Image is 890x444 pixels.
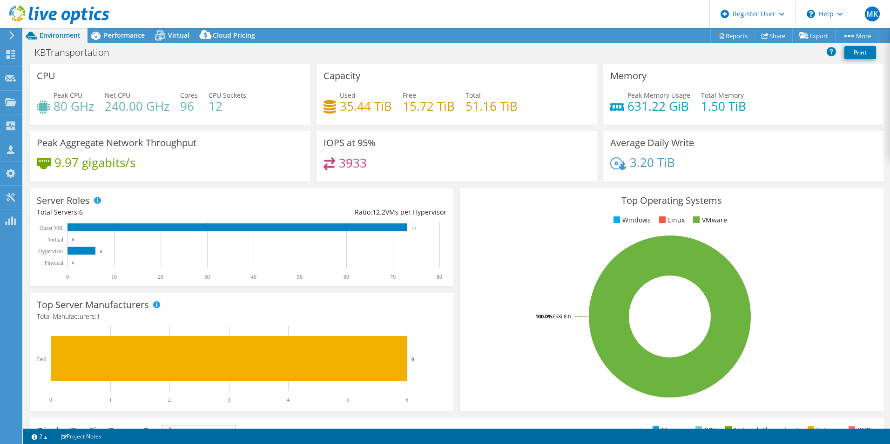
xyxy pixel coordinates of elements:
text: 70 [390,274,396,280]
span: 1 [96,312,100,321]
h4: 1.50 TiB [701,101,746,111]
text: 1 [109,397,112,403]
text: 6 [405,397,408,403]
text: 30 [204,274,210,280]
span: Total [465,91,481,100]
div: Total Servers: [37,207,242,217]
span: Free [403,91,416,100]
text: 50 [297,274,303,280]
a: Export [792,28,836,43]
h4: 96 [180,101,198,111]
text: 6 [411,356,414,362]
h3: IOPS at 95% [324,138,376,148]
h4: 12 [209,101,246,111]
text: 0 [72,237,74,242]
span: Cloud Pricing [213,31,255,40]
text: 80 [437,274,442,280]
text: 5 [346,397,349,403]
span: Virtual [168,31,189,40]
a: Project Notes [54,431,108,442]
span: Peak Memory Usage [627,91,690,100]
h3: Peak Aggregate Network Throughput [37,138,196,148]
span: CPU Sockets [209,91,246,100]
h4: 631.22 GiB [627,101,690,111]
text: Physical [44,260,63,266]
span: MK [865,7,880,21]
text: Dell [37,356,47,363]
text: 60 [344,274,349,280]
li: Network Throughput [723,425,799,435]
text: Virtual [48,236,64,243]
span: IOPS [162,425,236,437]
text: 40 [251,274,256,280]
a: 2 [25,431,54,442]
text: 0 [49,397,52,403]
text: Hypervisor [38,248,63,255]
li: VMware [691,215,727,225]
h4: 80 GHz [54,101,94,111]
text: Guest VM [40,225,63,231]
span: Total Memory [701,91,744,100]
text: 20 [158,274,163,280]
tspan: 100.0% [535,313,553,320]
a: Print [844,46,876,59]
h3: CPU [37,71,55,81]
a: More [835,28,878,43]
tspan: ESXi 8.0 [553,313,571,320]
h3: Memory [610,71,647,81]
text: 73 [411,226,416,230]
h4: Total Manufacturers: [37,311,446,322]
h4: 240.00 GHz [105,101,169,111]
h4: 35.44 TiB [340,101,392,111]
span: 6 [79,208,83,216]
a: Reports [710,28,755,43]
li: CPU [693,425,717,435]
span: Environment [40,31,81,40]
li: IOPS [846,425,872,435]
a: Share [755,28,793,43]
li: Latency [805,425,840,435]
h4: 3933 [339,158,367,168]
h4: 9.97 gigabits/s [54,157,135,168]
li: Memory [650,425,687,435]
h3: Capacity [324,71,360,81]
h3: Average Daily Write [610,138,694,148]
span: Cores [180,91,198,100]
span: Peak CPU [54,91,82,100]
li: Linux [657,215,685,225]
text: 4 [287,397,290,403]
text: 6 [100,249,102,254]
text: 0 [72,261,74,265]
text: 0 [66,274,69,280]
h1: KBTransportation [30,47,124,58]
text: 2 [168,397,171,403]
h3: Server Roles [37,195,90,206]
h4: 15.72 TiB [403,101,455,111]
div: Ratio: VMs per Hypervisor [242,207,446,217]
span: 12.2 [372,208,385,216]
span: Net CPU [105,91,130,100]
span: Used [340,91,356,100]
li: Windows [611,215,651,225]
h4: 51.16 TiB [465,101,518,111]
h3: Top Operating Systems [467,195,877,206]
text: 3 [228,397,230,403]
h4: 3.20 TiB [630,157,675,168]
text: 10 [111,274,117,280]
h3: Top Server Manufacturers [37,300,149,310]
span: Performance [104,31,145,40]
svg: \n [807,10,815,18]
